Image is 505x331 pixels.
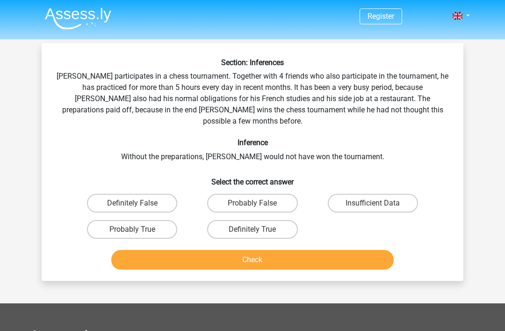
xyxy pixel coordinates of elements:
[57,58,448,67] h6: Section: Inferences
[57,170,448,186] h6: Select the correct answer
[207,194,297,213] label: Probably False
[368,12,394,21] a: Register
[328,194,418,213] label: Insufficient Data
[45,7,111,29] img: Assessly
[111,250,394,270] button: Check
[207,220,297,239] label: Definitely True
[45,58,460,273] div: [PERSON_NAME] participates in a chess tournament. Together with 4 friends who also participate in...
[87,220,177,239] label: Probably True
[87,194,177,213] label: Definitely False
[57,138,448,147] h6: Inference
